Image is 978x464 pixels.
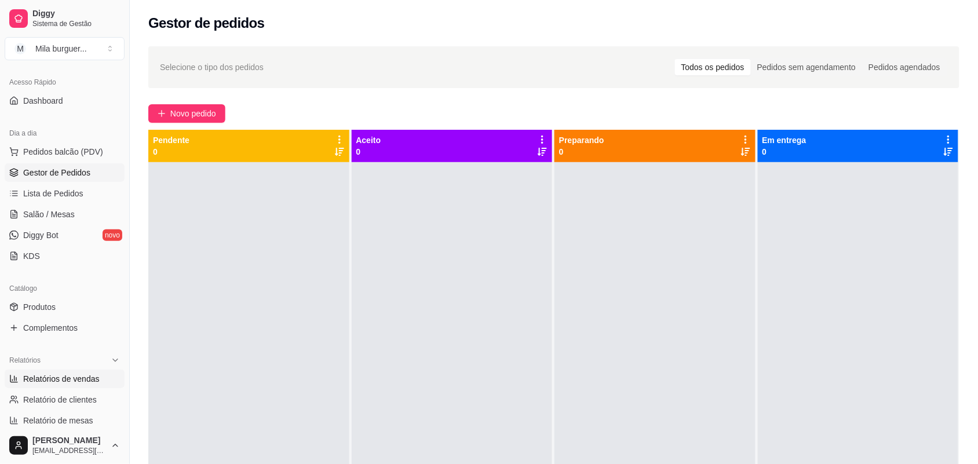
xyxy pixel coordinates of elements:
a: Lista de Pedidos [5,184,125,203]
a: Dashboard [5,92,125,110]
p: 0 [559,146,604,158]
div: Pedidos sem agendamento [751,59,862,75]
h2: Gestor de pedidos [148,14,265,32]
div: Catálogo [5,279,125,298]
p: Pendente [153,134,189,146]
span: Relatório de clientes [23,394,97,405]
span: Sistema de Gestão [32,19,120,28]
a: KDS [5,247,125,265]
p: 0 [356,146,381,158]
span: Diggy Bot [23,229,59,241]
button: Novo pedido [148,104,225,123]
p: 0 [153,146,189,158]
a: Gestor de Pedidos [5,163,125,182]
span: Gestor de Pedidos [23,167,90,178]
span: Relatórios de vendas [23,373,100,385]
span: Salão / Mesas [23,209,75,220]
span: Pedidos balcão (PDV) [23,146,103,158]
span: M [14,43,26,54]
span: Relatórios [9,356,41,365]
span: Relatório de mesas [23,415,93,426]
button: Pedidos balcão (PDV) [5,143,125,161]
span: [PERSON_NAME] [32,436,106,446]
p: Preparando [559,134,604,146]
span: Lista de Pedidos [23,188,83,199]
div: Pedidos agendados [862,59,947,75]
span: Novo pedido [170,107,216,120]
a: Relatório de clientes [5,390,125,409]
button: [PERSON_NAME][EMAIL_ADDRESS][DOMAIN_NAME] [5,432,125,459]
p: Aceito [356,134,381,146]
p: Em entrega [762,134,807,146]
p: 0 [762,146,807,158]
span: Diggy [32,9,120,19]
div: Dia a dia [5,124,125,143]
a: Diggy Botnovo [5,226,125,244]
div: Todos os pedidos [675,59,751,75]
span: Dashboard [23,95,63,107]
span: Complementos [23,322,78,334]
div: Acesso Rápido [5,73,125,92]
span: Produtos [23,301,56,313]
button: Select a team [5,37,125,60]
span: KDS [23,250,40,262]
span: plus [158,109,166,118]
a: Relatórios de vendas [5,370,125,388]
span: Selecione o tipo dos pedidos [160,61,264,74]
a: Complementos [5,319,125,337]
div: Mila burguer ... [35,43,87,54]
span: [EMAIL_ADDRESS][DOMAIN_NAME] [32,446,106,455]
a: DiggySistema de Gestão [5,5,125,32]
a: Relatório de mesas [5,411,125,430]
a: Salão / Mesas [5,205,125,224]
a: Produtos [5,298,125,316]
